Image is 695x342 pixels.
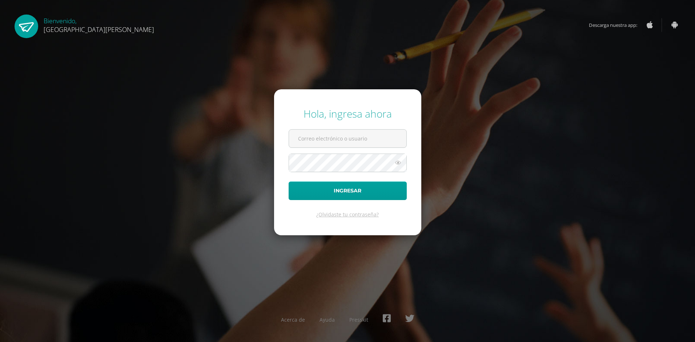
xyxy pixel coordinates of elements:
[589,18,644,32] span: Descarga nuestra app:
[44,15,154,34] div: Bienvenido,
[289,182,407,200] button: Ingresar
[289,130,406,147] input: Correo electrónico o usuario
[281,316,305,323] a: Acerca de
[44,25,154,34] span: [GEOGRAPHIC_DATA][PERSON_NAME]
[320,316,335,323] a: Ayuda
[349,316,368,323] a: Presskit
[316,211,379,218] a: ¿Olvidaste tu contraseña?
[289,107,407,121] div: Hola, ingresa ahora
